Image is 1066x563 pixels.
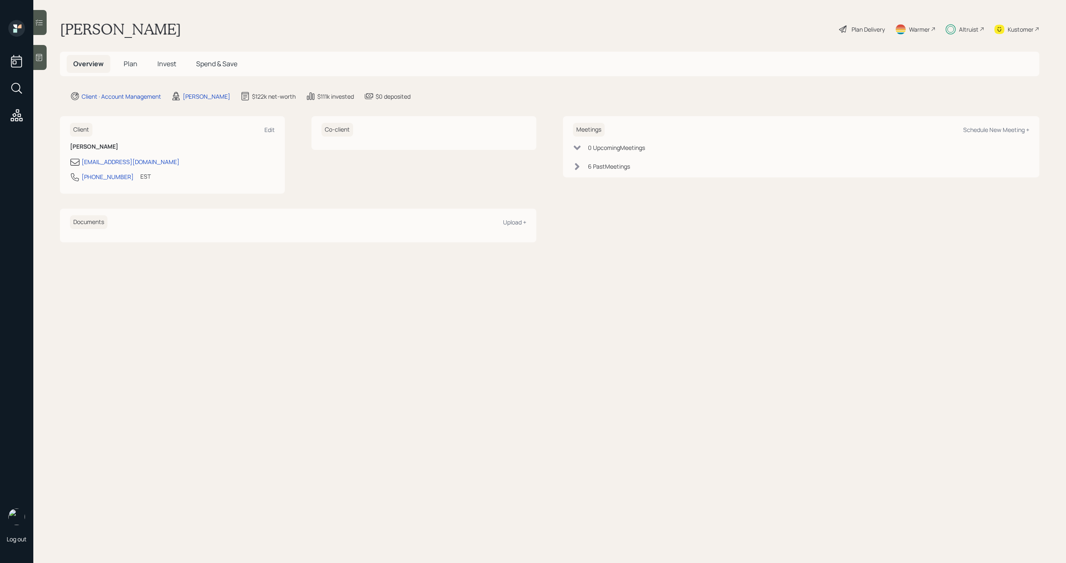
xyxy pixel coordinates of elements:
div: Edit [264,126,275,134]
h6: Documents [70,215,107,229]
div: Client · Account Management [82,92,161,101]
span: Spend & Save [196,59,237,68]
div: Altruist [959,25,979,34]
img: michael-russo-headshot.png [8,508,25,525]
div: 0 Upcoming Meeting s [588,143,645,152]
div: Log out [7,535,27,543]
div: Warmer [909,25,930,34]
div: $0 deposited [376,92,411,101]
div: Kustomer [1008,25,1034,34]
h6: Meetings [573,123,605,137]
div: 6 Past Meeting s [588,162,630,171]
h6: Client [70,123,92,137]
h6: [PERSON_NAME] [70,143,275,150]
h6: Co-client [321,123,353,137]
div: $122k net-worth [252,92,296,101]
div: EST [140,172,151,181]
span: Overview [73,59,104,68]
span: Plan [124,59,137,68]
span: Invest [157,59,176,68]
h1: [PERSON_NAME] [60,20,181,38]
div: Upload + [503,218,526,226]
div: Plan Delivery [852,25,885,34]
div: [PERSON_NAME] [183,92,230,101]
div: $111k invested [317,92,354,101]
div: Schedule New Meeting + [963,126,1029,134]
div: [PHONE_NUMBER] [82,172,134,181]
div: [EMAIL_ADDRESS][DOMAIN_NAME] [82,157,179,166]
